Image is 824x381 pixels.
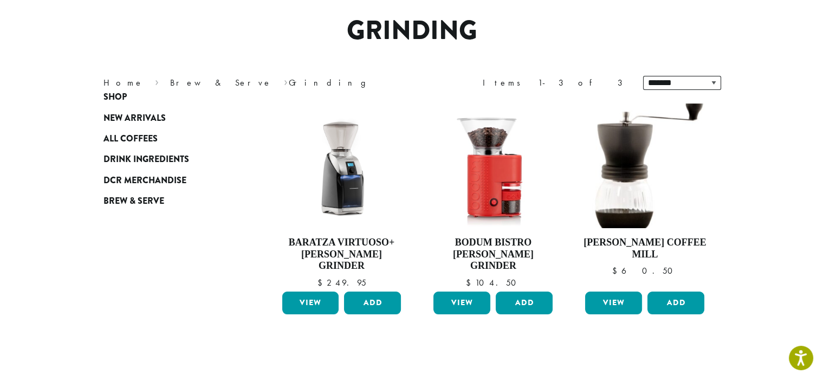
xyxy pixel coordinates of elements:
[103,91,127,104] span: Shop
[103,77,144,88] a: Home
[496,292,553,314] button: Add
[280,104,404,287] a: Baratza Virtuoso+ [PERSON_NAME] Grinder $249.95
[582,104,707,287] a: [PERSON_NAME] Coffee Mill $60.50
[103,153,189,166] span: Drink Ingredients
[103,191,233,211] a: Brew & Serve
[279,104,404,228] img: 587-Virtuoso-Black-02-Quarter-Left-On-White-scaled.jpg
[103,174,186,188] span: DCR Merchandise
[155,73,159,89] span: ›
[103,170,233,191] a: DCR Merchandise
[284,73,288,89] span: ›
[582,237,707,260] h4: [PERSON_NAME] Coffee Mill
[433,292,490,314] a: View
[317,277,326,288] span: $
[440,104,546,228] img: B_10903-04.jpg
[431,104,555,287] a: Bodum Bistro [PERSON_NAME] Grinder $104.50
[103,128,233,149] a: All Coffees
[465,277,475,288] span: $
[95,15,729,47] h1: Grinding
[103,195,164,208] span: Brew & Serve
[103,132,158,146] span: All Coffees
[431,237,555,272] h4: Bodum Bistro [PERSON_NAME] Grinder
[103,107,233,128] a: New Arrivals
[483,76,627,89] div: Items 1-3 of 3
[103,112,166,125] span: New Arrivals
[582,104,707,228] img: Hario-Coffee-Mill-1-300x300.jpg
[280,237,404,272] h4: Baratza Virtuoso+ [PERSON_NAME] Grinder
[170,77,272,88] a: Brew & Serve
[647,292,704,314] button: Add
[612,265,678,276] bdi: 60.50
[317,277,366,288] bdi: 249.95
[103,87,233,107] a: Shop
[282,292,339,314] a: View
[103,149,233,170] a: Drink Ingredients
[612,265,621,276] span: $
[585,292,642,314] a: View
[465,277,521,288] bdi: 104.50
[344,292,401,314] button: Add
[103,76,396,89] nav: Breadcrumb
